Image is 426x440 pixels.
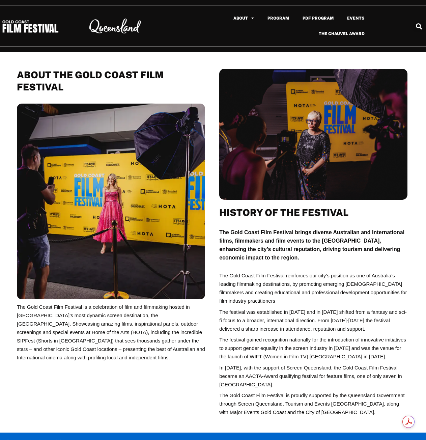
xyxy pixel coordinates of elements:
[219,228,407,262] p: The Gold Coast Film Festival brings diverse Australian and International films, filmmakers and fi...
[340,10,371,26] a: Events
[227,10,261,26] a: About
[219,335,407,361] p: The festival gained recognition nationally for the introduction of innovative initiatives to supp...
[261,10,296,26] a: Program
[17,69,205,93] h2: About THE GOLD COAST FILM FESTIVAL​
[17,321,205,360] span: howcasing amazing films, inspirational panels, outdoor screenings and special events at Home of t...
[219,207,407,219] h2: History of the Festival
[219,308,407,333] p: The festival was established in [DATE] and in [DATE] shifted from a fantasy and sci-fi focus to a...
[413,21,424,32] div: Search
[17,303,205,362] p: The Gold Coast Film Festival is a celebration of film and filmmaking hosted in [GEOGRAPHIC_DATA]’...
[219,271,407,305] p: The Gold Coast Film Festival reinforces our city’s position as one of Australia’s leading filmmak...
[219,391,407,416] p: The Gold Coast Film Festival is proudly supported by the Queensland Government through Screen Que...
[219,363,407,389] p: In [DATE], with the support of Screen Queensland, the Gold Coast Film Festival became an AACTA-Aw...
[296,10,340,26] a: PDF Program
[312,26,371,42] a: The Chauvel Award
[189,10,371,42] nav: Menu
